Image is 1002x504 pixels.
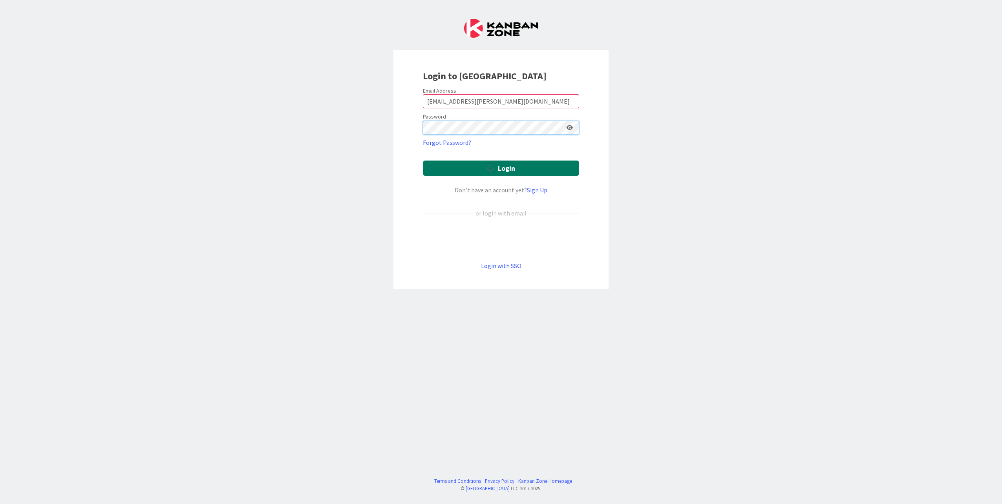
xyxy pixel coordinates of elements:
[466,485,510,491] a: [GEOGRAPHIC_DATA]
[423,138,471,147] a: Forgot Password?
[423,161,579,176] button: Login
[485,477,514,485] a: Privacy Policy
[423,87,456,94] label: Email Address
[434,477,481,485] a: Terms and Conditions
[481,262,521,270] a: Login with SSO
[419,231,583,248] iframe: Knop Inloggen met Google
[474,208,528,218] div: or login with email
[423,185,579,195] div: Don’t have an account yet?
[464,19,538,38] img: Kanban Zone
[518,477,572,485] a: Kanban Zone Homepage
[423,70,547,82] b: Login to [GEOGRAPHIC_DATA]
[423,113,446,121] label: Password
[527,186,547,194] a: Sign Up
[430,485,572,492] div: © LLC 2017- 2025 .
